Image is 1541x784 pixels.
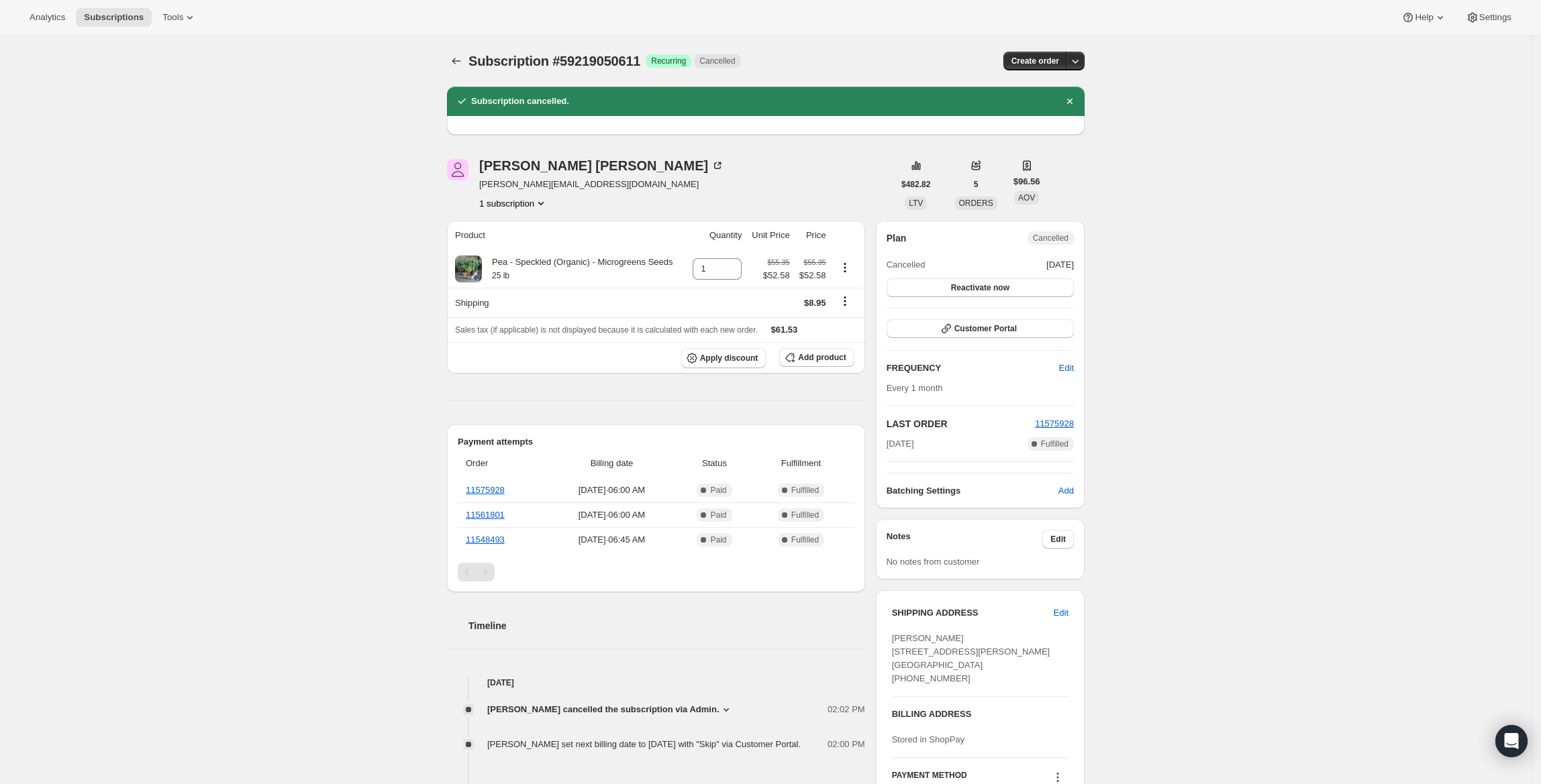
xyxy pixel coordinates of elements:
a: 11548493 [466,535,505,545]
h3: BILLING ADDRESS [892,708,1068,721]
span: Cancelled [1033,233,1068,243]
button: Edit [1046,602,1077,624]
span: 02:00 PM [828,738,865,751]
span: Edit [1059,361,1074,375]
span: Fulfilled [791,485,819,496]
button: $482.82 [893,175,938,194]
span: $52.58 [763,269,790,282]
img: product img [455,256,482,282]
span: [DATE] · 06:45 AM [550,533,673,547]
th: Quantity [687,221,746,250]
span: Paid [710,485,726,496]
button: Subscriptions [76,8,152,27]
span: Add [1058,484,1074,498]
span: [PERSON_NAME] cancelled the subscription via Admin. [487,703,719,716]
span: 02:02 PM [828,703,865,716]
span: [PERSON_NAME][EMAIL_ADDRESS][DOMAIN_NAME] [479,178,724,191]
th: Price [794,221,830,250]
button: Analytics [21,8,73,27]
span: Sales tax (if applicable) is not displayed because it is calculated with each new order. [455,325,758,335]
button: 5 [966,175,987,194]
span: $61.53 [771,325,798,335]
button: Subscriptions [447,52,466,70]
span: Fulfilled [1041,439,1068,449]
th: Unit Price [746,221,793,250]
span: Fulfilled [791,535,819,545]
span: Billing date [550,457,673,470]
button: Shipping actions [834,294,856,309]
span: Cancelled [699,56,735,66]
a: 11561801 [466,510,505,520]
button: Settings [1458,8,1520,27]
div: Open Intercom Messenger [1495,725,1528,757]
button: Dismiss notification [1060,92,1079,111]
button: 11575928 [1035,417,1074,431]
h4: [DATE] [447,676,865,689]
h2: Payment attempts [458,435,854,449]
button: Customer Portal [887,319,1074,338]
span: $52.58 [798,269,826,282]
button: Tools [154,8,205,27]
th: Order [458,449,546,478]
span: Fulfillment [756,457,846,470]
span: Recurring [651,56,686,66]
small: $55.35 [768,258,790,266]
small: 25 lb [492,271,509,280]
span: [DATE] [1046,258,1074,272]
span: ORDERS [958,199,993,208]
span: Edit [1050,534,1066,545]
nav: Pagination [458,563,854,581]
span: $8.95 [804,298,826,308]
span: Fulfilled [791,510,819,520]
h2: LAST ORDER [887,417,1035,431]
span: [DATE] · 06:00 AM [550,484,673,497]
span: Every 1 month [887,383,943,393]
span: Settings [1479,12,1511,23]
button: Add product [779,348,854,367]
a: 11575928 [466,485,505,495]
span: Reactivate now [951,282,1009,293]
span: Create order [1011,56,1059,66]
a: 11575928 [1035,418,1074,429]
span: [DATE] · 06:00 AM [550,508,673,522]
span: Customer Portal [954,323,1017,334]
button: Help [1393,8,1454,27]
span: [DATE] [887,437,914,451]
span: Stored in ShopPay [892,734,964,744]
span: Analytics [30,12,65,23]
button: Add [1050,480,1082,502]
span: [PERSON_NAME] [STREET_ADDRESS][PERSON_NAME] [GEOGRAPHIC_DATA] [PHONE_NUMBER] [892,633,1050,683]
span: [PERSON_NAME] set next billing date to [DATE] with "Skip" via Customer Portal. [487,739,801,749]
button: Product actions [479,197,548,210]
span: Add product [798,352,846,363]
span: LTV [909,199,923,208]
h2: FREQUENCY [887,361,1059,375]
span: Paid [710,510,726,520]
span: Subscription #59219050611 [468,54,640,68]
span: $482.82 [901,179,930,190]
span: No notes from customer [887,557,980,567]
button: Apply discount [681,348,766,368]
button: [PERSON_NAME] cancelled the subscription via Admin. [487,703,733,716]
h3: Notes [887,530,1043,549]
span: 5 [974,179,979,190]
span: $96.56 [1013,175,1040,188]
h6: Batching Settings [887,484,1058,498]
button: Create order [1003,52,1067,70]
th: Product [447,221,687,250]
span: Help [1415,12,1433,23]
span: Tools [162,12,183,23]
div: [PERSON_NAME] [PERSON_NAME] [479,159,724,172]
h2: Subscription cancelled. [471,95,569,108]
span: Edit [1054,606,1068,620]
button: Edit [1051,357,1082,379]
span: Paid [710,535,726,545]
h3: SHIPPING ADDRESS [892,606,1054,620]
h2: Timeline [468,619,865,632]
span: Apply discount [700,353,758,363]
span: Subscriptions [84,12,144,23]
small: $55.35 [803,258,826,266]
span: Status [681,457,748,470]
span: AOV [1018,193,1035,203]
